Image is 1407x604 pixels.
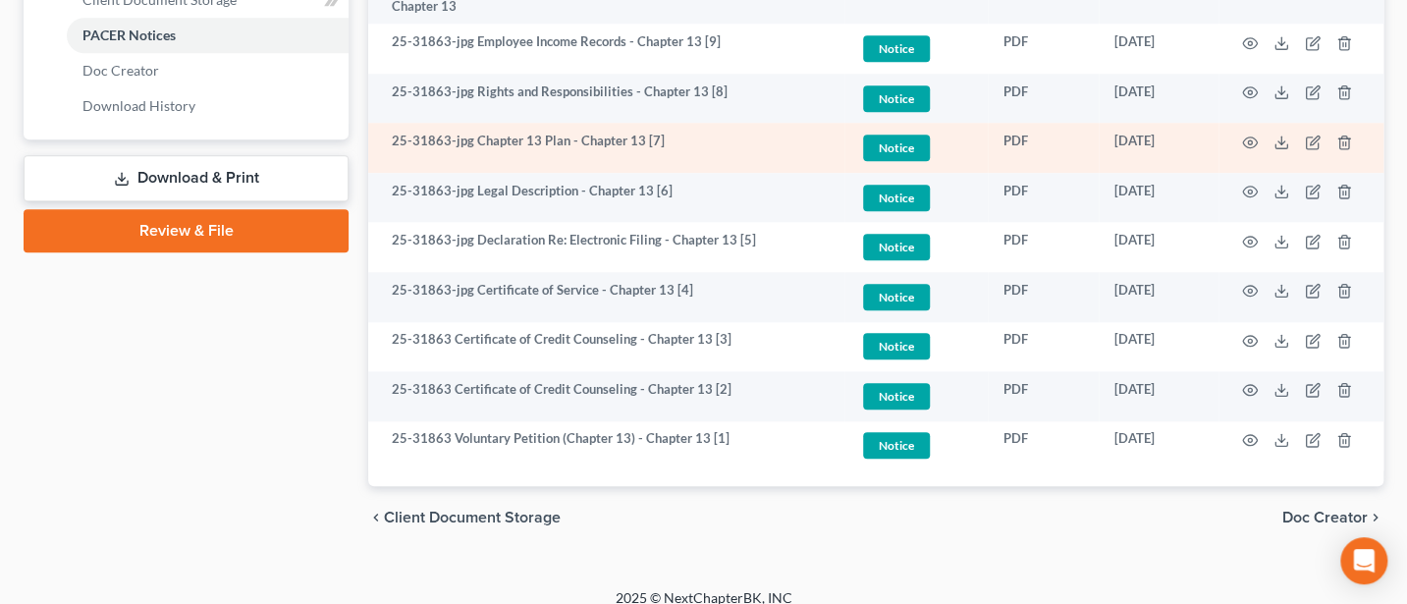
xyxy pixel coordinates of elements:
[860,281,972,313] a: Notice
[82,62,159,79] span: Doc Creator
[863,333,930,359] span: Notice
[863,383,930,410] span: Notice
[368,371,844,421] td: 25-31863 Certificate of Credit Counseling - Chapter 13 [2]
[24,209,349,252] a: Review & File
[67,88,349,124] a: Download History
[368,510,561,525] button: chevron_left Client Document Storage
[860,330,972,362] a: Notice
[368,421,844,471] td: 25-31863 Voluntary Petition (Chapter 13) - Chapter 13 [1]
[863,185,930,211] span: Notice
[1099,322,1218,372] td: [DATE]
[368,322,844,372] td: 25-31863 Certificate of Credit Counseling - Chapter 13 [3]
[863,234,930,260] span: Notice
[863,35,930,62] span: Notice
[1099,123,1218,173] td: [DATE]
[1282,510,1383,525] button: Doc Creator chevron_right
[988,24,1099,74] td: PDF
[67,53,349,88] a: Doc Creator
[368,272,844,322] td: 25-31863-jpg Certificate of Service - Chapter 13 [4]
[988,371,1099,421] td: PDF
[368,74,844,124] td: 25-31863-jpg Rights and Responsibilities - Chapter 13 [8]
[1099,24,1218,74] td: [DATE]
[24,155,349,201] a: Download & Print
[860,132,972,164] a: Notice
[860,82,972,115] a: Notice
[1368,510,1383,525] i: chevron_right
[368,222,844,272] td: 25-31863-jpg Declaration Re: Electronic Filing - Chapter 13 [5]
[384,510,561,525] span: Client Document Storage
[860,429,972,462] a: Notice
[368,510,384,525] i: chevron_left
[82,97,195,114] span: Download History
[863,135,930,161] span: Notice
[1099,173,1218,223] td: [DATE]
[67,18,349,53] a: PACER Notices
[988,74,1099,124] td: PDF
[863,284,930,310] span: Notice
[1099,371,1218,421] td: [DATE]
[1099,74,1218,124] td: [DATE]
[988,272,1099,322] td: PDF
[1099,421,1218,471] td: [DATE]
[1340,537,1387,584] div: Open Intercom Messenger
[368,123,844,173] td: 25-31863-jpg Chapter 13 Plan - Chapter 13 [7]
[863,432,930,459] span: Notice
[860,32,972,65] a: Notice
[863,85,930,112] span: Notice
[988,322,1099,372] td: PDF
[860,231,972,263] a: Notice
[860,182,972,214] a: Notice
[988,123,1099,173] td: PDF
[988,421,1099,471] td: PDF
[1099,222,1218,272] td: [DATE]
[368,24,844,74] td: 25-31863-jpg Employee Income Records - Chapter 13 [9]
[860,380,972,412] a: Notice
[988,173,1099,223] td: PDF
[988,222,1099,272] td: PDF
[1282,510,1368,525] span: Doc Creator
[82,27,176,43] span: PACER Notices
[1099,272,1218,322] td: [DATE]
[368,173,844,223] td: 25-31863-jpg Legal Description - Chapter 13 [6]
